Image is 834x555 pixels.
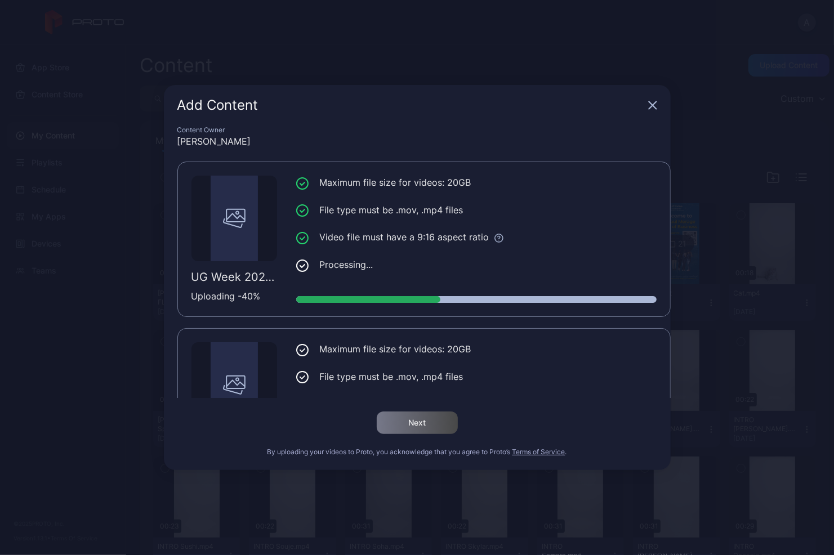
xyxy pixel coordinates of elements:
li: Processing... [296,258,657,272]
li: File type must be .mov, .mp4 files [296,203,657,217]
div: UG Week 2025 [PERSON_NAME] [PERSON_NAME] Le.mp4 [191,270,277,284]
div: [PERSON_NAME] [177,135,657,148]
button: Next [377,411,458,434]
div: Next [408,418,426,427]
div: Add Content [177,99,644,112]
li: Video file must have a 9:16 aspect ratio [296,397,657,411]
button: Terms of Service [512,447,565,456]
li: Video file must have a 9:16 aspect ratio [296,230,657,244]
li: File type must be .mov, .mp4 files [296,370,657,384]
li: Maximum file size for videos: 20GB [296,342,657,356]
div: Content Owner [177,126,657,135]
div: By uploading your videos to Proto, you acknowledge that you agree to Proto’s . [177,447,657,456]
div: Uploading - 40 % [191,289,277,303]
li: Maximum file size for videos: 20GB [296,176,657,190]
